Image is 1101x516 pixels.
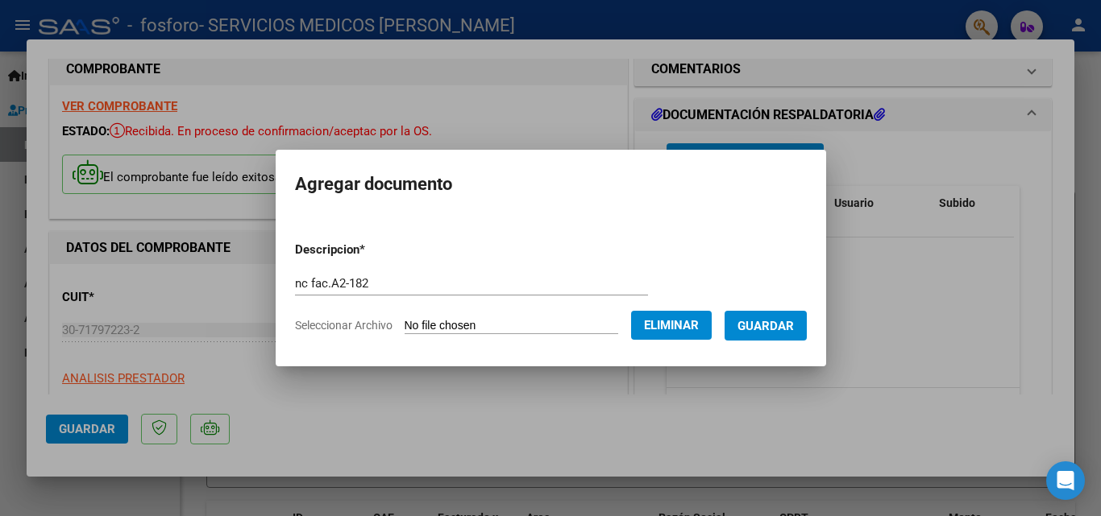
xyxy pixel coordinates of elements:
div: Open Intercom Messenger [1046,461,1085,500]
button: Guardar [725,311,807,341]
button: Eliminar [631,311,712,340]
h2: Agregar documento [295,169,807,200]
span: Seleccionar Archivo [295,319,393,332]
span: Eliminar [644,318,699,332]
p: Descripcion [295,241,449,259]
span: Guardar [737,319,794,333]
